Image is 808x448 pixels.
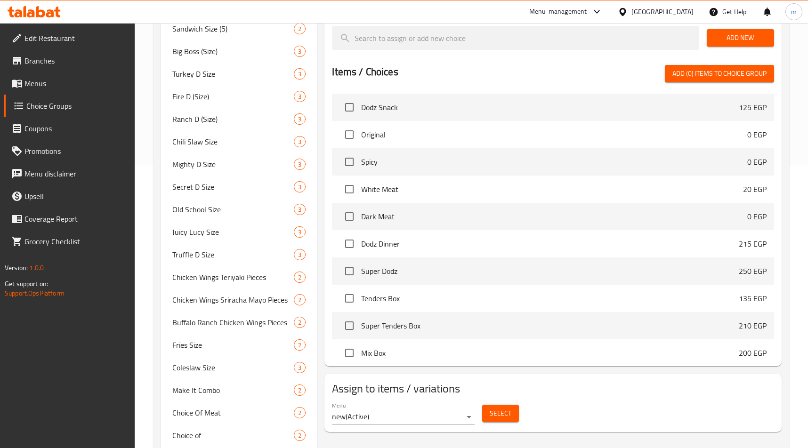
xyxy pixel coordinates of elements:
[172,204,294,215] span: Old School Size
[294,339,306,351] div: Choices
[361,184,743,195] span: White Meat
[4,27,135,49] a: Edit Restaurant
[24,32,128,44] span: Edit Restaurant
[26,100,128,112] span: Choice Groups
[172,339,294,351] span: Fries Size
[361,293,738,304] span: Tenders Box
[743,184,767,195] p: 20 EGP
[294,70,305,79] span: 3
[172,294,294,305] span: Chicken Wings Sriracha Mayo Pieces
[161,311,317,334] div: Buffalo Ranch Chicken Wings Pieces2
[482,405,519,422] button: Select
[24,213,128,224] span: Coverage Report
[172,181,294,192] span: Secret D Size
[294,204,306,215] div: Choices
[339,97,359,117] span: Select choice
[294,137,305,146] span: 3
[294,23,306,34] div: Choices
[361,347,738,359] span: Mix Box
[172,272,294,283] span: Chicken Wings Teriyaki Pieces
[294,250,305,259] span: 3
[294,46,306,57] div: Choices
[161,63,317,85] div: Turkey D Size3
[29,262,44,274] span: 1.0.0
[172,113,294,125] span: Ranch D (Size)
[5,278,48,290] span: Get support on:
[294,24,305,33] span: 2
[161,243,317,266] div: Truffle D Size3
[739,238,767,249] p: 215 EGP
[739,265,767,277] p: 250 EGP
[332,26,699,50] input: search
[5,262,28,274] span: Version:
[294,183,305,192] span: 3
[747,211,767,222] p: 0 EGP
[172,68,294,80] span: Turkey D Size
[361,238,738,249] span: Dodz Dinner
[747,129,767,140] p: 0 EGP
[172,430,294,441] span: Choice of
[339,152,359,172] span: Select choice
[161,334,317,356] div: Fries Size2
[172,407,294,418] span: Choice Of Meat
[361,102,738,113] span: Dodz Snack
[332,403,346,408] label: Menu
[172,46,294,57] span: Big Boss (Size)
[339,261,359,281] span: Select choice
[172,136,294,147] span: Chili Slaw Size
[707,29,774,47] button: Add New
[294,113,306,125] div: Choices
[161,176,317,198] div: Secret D Size3
[294,228,305,237] span: 3
[172,384,294,396] span: Make It Combo
[339,207,359,226] span: Select choice
[339,179,359,199] span: Select choice
[294,92,305,101] span: 3
[172,226,294,238] span: Juicy Lucy Size
[332,381,774,396] h2: Assign to items / variations
[294,68,306,80] div: Choices
[294,272,306,283] div: Choices
[294,294,306,305] div: Choices
[161,153,317,176] div: Mighty D Size3
[5,287,65,299] a: Support.OpsPlatform
[339,288,359,308] span: Select choice
[665,65,774,82] button: Add (0) items to choice group
[4,117,135,140] a: Coupons
[739,320,767,331] p: 210 EGP
[294,226,306,238] div: Choices
[294,407,306,418] div: Choices
[161,130,317,153] div: Chili Slaw Size3
[631,7,694,17] div: [GEOGRAPHIC_DATA]
[294,205,305,214] span: 3
[24,78,128,89] span: Menus
[529,6,587,17] div: Menu-management
[161,221,317,243] div: Juicy Lucy Size3
[24,168,128,179] span: Menu disclaimer
[361,156,747,168] span: Spicy
[672,68,767,80] span: Add (0) items to choice group
[24,145,128,157] span: Promotions
[161,288,317,311] div: Chicken Wings Sriracha Mayo Pieces2
[172,159,294,170] span: Mighty D Size
[4,208,135,230] a: Coverage Report
[294,384,306,396] div: Choices
[339,125,359,144] span: Select choice
[714,32,767,44] span: Add New
[294,273,305,282] span: 2
[490,408,511,419] span: Select
[294,159,306,170] div: Choices
[294,181,306,192] div: Choices
[739,347,767,359] p: 200 EGP
[172,317,294,328] span: Buffalo Ranch Chicken Wings Pieces
[361,320,738,331] span: Super Tenders Box
[747,156,767,168] p: 0 EGP
[161,379,317,401] div: Make It Combo2
[161,108,317,130] div: Ranch D (Size)3
[332,65,398,79] h2: Items / Choices
[294,386,305,395] span: 2
[161,356,317,379] div: Coleslaw Size3
[294,431,305,440] span: 2
[339,316,359,336] span: Select choice
[4,49,135,72] a: Branches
